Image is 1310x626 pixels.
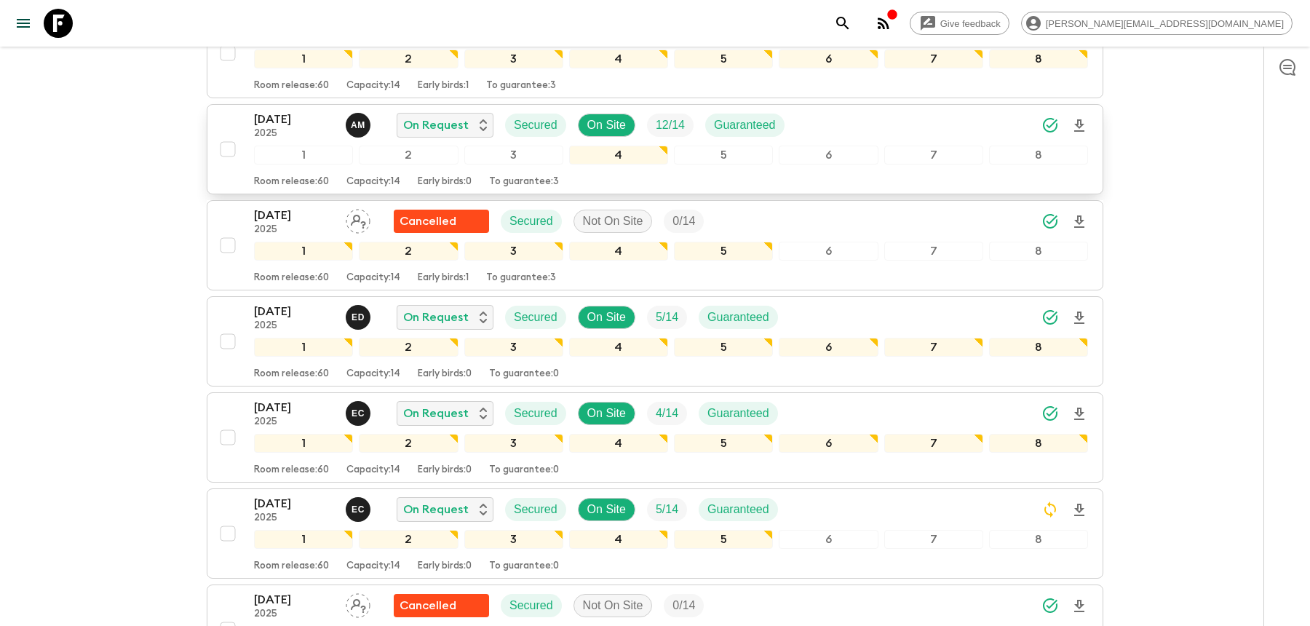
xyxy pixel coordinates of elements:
p: To guarantee: 0 [489,368,559,380]
div: 2 [359,530,458,549]
p: Capacity: 14 [346,368,400,380]
p: Cancelled [400,213,456,230]
div: Flash Pack cancellation [394,594,489,617]
div: 8 [989,242,1088,261]
p: Early birds: 0 [418,464,472,476]
span: Eduardo Caravaca [346,405,373,417]
svg: Download Onboarding [1071,117,1088,135]
div: On Site [578,114,635,137]
div: 4 [569,338,668,357]
p: E C [352,504,365,515]
p: [DATE] [254,303,334,320]
p: Secured [514,405,557,422]
p: Capacity: 14 [346,560,400,572]
svg: Synced Successfully [1041,597,1059,614]
div: 1 [254,338,353,357]
div: 3 [464,530,563,549]
p: To guarantee: 3 [486,80,556,92]
div: 2 [359,434,458,453]
div: 5 [674,434,773,453]
p: Capacity: 14 [346,272,400,284]
p: Room release: 60 [254,368,329,380]
button: AM [346,113,373,138]
p: 2025 [254,224,334,236]
div: Secured [505,498,566,521]
p: 2025 [254,512,334,524]
p: 5 / 14 [656,501,678,518]
div: 2 [359,338,458,357]
span: [PERSON_NAME][EMAIL_ADDRESS][DOMAIN_NAME] [1038,18,1292,29]
div: 6 [779,49,878,68]
p: On Request [403,309,469,326]
div: 6 [779,530,878,549]
div: On Site [578,498,635,521]
div: 1 [254,434,353,453]
div: 6 [779,338,878,357]
div: Trip Fill [647,114,694,137]
p: To guarantee: 0 [489,464,559,476]
div: Secured [501,210,562,233]
p: 2025 [254,609,334,620]
svg: Sync Required - Changes detected [1041,501,1059,518]
div: 4 [569,530,668,549]
div: 6 [779,242,878,261]
div: 1 [254,530,353,549]
div: 8 [989,530,1088,549]
p: E D [352,312,365,323]
button: ED [346,305,373,330]
svg: Synced Successfully [1041,405,1059,422]
span: Allan Morales [346,117,373,129]
p: 2025 [254,416,334,428]
p: Early birds: 0 [418,368,472,380]
svg: Synced Successfully [1041,116,1059,134]
div: 7 [884,434,983,453]
button: [DATE]2025Eduardo Caravaca On RequestSecuredOn SiteTrip FillGuaranteed12345678Room release:60Capa... [207,488,1103,579]
div: 7 [884,530,983,549]
div: [PERSON_NAME][EMAIL_ADDRESS][DOMAIN_NAME] [1021,12,1293,35]
p: 2025 [254,128,334,140]
div: 5 [674,530,773,549]
div: Not On Site [573,594,653,617]
div: 3 [464,338,563,357]
div: 5 [674,242,773,261]
p: To guarantee: 3 [486,272,556,284]
p: 0 / 14 [672,597,695,614]
div: 5 [674,338,773,357]
div: Secured [505,402,566,425]
p: E C [352,408,365,419]
p: [DATE] [254,591,334,609]
div: 4 [569,242,668,261]
div: 8 [989,434,1088,453]
p: Room release: 60 [254,80,329,92]
button: [DATE]2025Assign pack leaderFlash Pack cancellationSecuredNot On SiteTrip Fill12345678Room releas... [207,200,1103,290]
p: Room release: 60 [254,272,329,284]
p: A M [351,119,365,131]
p: On Site [587,116,626,134]
p: Secured [509,597,553,614]
div: 7 [884,49,983,68]
p: Not On Site [583,213,643,230]
p: Early birds: 0 [418,560,472,572]
a: Give feedback [910,12,1009,35]
div: 4 [569,434,668,453]
p: [DATE] [254,111,334,128]
p: Room release: 60 [254,560,329,572]
div: Trip Fill [647,306,687,329]
div: Flash Pack cancellation [394,210,489,233]
span: Give feedback [932,18,1009,29]
p: [DATE] [254,399,334,416]
p: To guarantee: 3 [489,176,559,188]
p: On Site [587,405,626,422]
div: 3 [464,146,563,165]
div: 2 [359,242,458,261]
p: Secured [514,309,557,326]
svg: Download Onboarding [1071,598,1088,615]
p: Not On Site [583,597,643,614]
svg: Download Onboarding [1071,405,1088,423]
span: Assign pack leader [346,213,370,225]
p: Guaranteed [707,501,769,518]
p: On Request [403,501,469,518]
p: [DATE] [254,495,334,512]
div: Trip Fill [647,402,687,425]
p: Room release: 60 [254,464,329,476]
